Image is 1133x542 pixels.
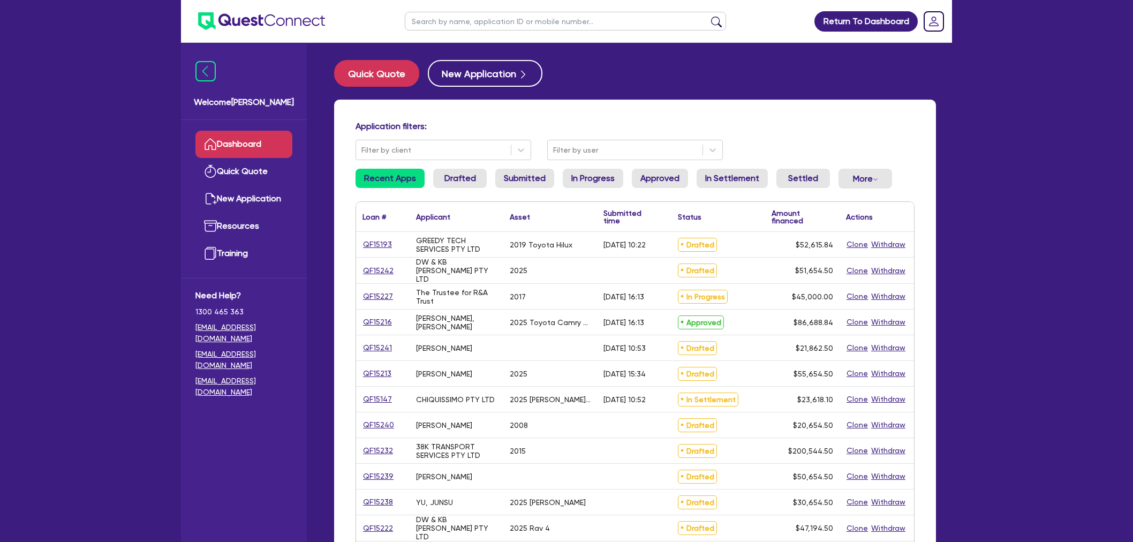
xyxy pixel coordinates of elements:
[603,318,644,327] div: [DATE] 16:13
[416,442,497,460] div: 38K TRANSPORT SERVICES PTY LTD
[362,470,394,483] a: QF15239
[846,316,868,328] button: Clone
[678,367,717,381] span: Drafted
[362,342,392,354] a: QF15241
[846,393,868,405] button: Clone
[603,344,646,352] div: [DATE] 10:53
[405,12,726,31] input: Search by name, application ID or mobile number...
[678,495,717,509] span: Drafted
[796,240,833,249] span: $52,615.84
[195,240,292,267] a: Training
[362,522,394,535] a: QF15222
[195,375,292,398] a: [EMAIL_ADDRESS][DOMAIN_NAME]
[871,522,906,535] button: Withdraw
[776,169,830,188] a: Settled
[356,121,915,131] h4: Application filters:
[846,419,868,431] button: Clone
[416,314,497,331] div: [PERSON_NAME], [PERSON_NAME]
[416,472,472,481] div: [PERSON_NAME]
[678,341,717,355] span: Drafted
[416,498,453,507] div: YU, JUNSU
[794,370,833,378] span: $55,654.50
[793,472,833,481] span: $50,654.50
[603,209,655,224] div: Submitted time
[416,236,497,253] div: GREEDY TECH SERVICES PTY LTD
[433,169,487,188] a: Drafted
[772,209,833,224] div: Amount financed
[814,11,918,32] a: Return To Dashboard
[195,322,292,344] a: [EMAIL_ADDRESS][DOMAIN_NAME]
[416,288,497,305] div: The Trustee for R&A Trust
[510,421,528,430] div: 2008
[846,290,868,303] button: Clone
[678,470,717,484] span: Drafted
[678,264,717,277] span: Drafted
[416,344,472,352] div: [PERSON_NAME]
[416,370,472,378] div: [PERSON_NAME]
[846,496,868,508] button: Clone
[871,316,906,328] button: Withdraw
[362,213,386,221] div: Loan #
[510,318,591,327] div: 2025 Toyota Camry Ascent Hybrid
[632,169,688,188] a: Approved
[871,470,906,483] button: Withdraw
[204,247,217,260] img: training
[846,470,868,483] button: Clone
[195,131,292,158] a: Dashboard
[510,524,550,532] div: 2025 Rav 4
[788,447,833,455] span: $200,544.50
[510,213,530,221] div: Asset
[204,192,217,205] img: new-application
[846,522,868,535] button: Clone
[846,238,868,251] button: Clone
[846,342,868,354] button: Clone
[871,393,906,405] button: Withdraw
[678,290,728,304] span: In Progress
[510,498,586,507] div: 2025 [PERSON_NAME]
[846,367,868,380] button: Clone
[603,240,646,249] div: [DATE] 10:22
[794,318,833,327] span: $86,688.84
[416,515,497,541] div: DW & KB [PERSON_NAME] PTY LTD
[792,292,833,301] span: $45,000.00
[871,367,906,380] button: Withdraw
[871,496,906,508] button: Withdraw
[793,421,833,430] span: $20,654.50
[416,421,472,430] div: [PERSON_NAME]
[871,342,906,354] button: Withdraw
[362,265,394,277] a: QF15242
[839,169,892,189] button: Dropdown toggle
[871,265,906,277] button: Withdraw
[194,96,294,109] span: Welcome [PERSON_NAME]
[362,367,392,380] a: QF15213
[603,292,644,301] div: [DATE] 16:13
[846,445,868,457] button: Clone
[198,12,325,30] img: quest-connect-logo-blue
[428,60,542,87] button: New Application
[195,289,292,302] span: Need Help?
[871,419,906,431] button: Withdraw
[797,395,833,404] span: $23,618.10
[510,447,526,455] div: 2015
[362,316,392,328] a: QF15216
[563,169,623,188] a: In Progress
[678,418,717,432] span: Drafted
[510,292,526,301] div: 2017
[697,169,768,188] a: In Settlement
[362,290,394,303] a: QF15227
[362,419,395,431] a: QF15240
[871,445,906,457] button: Withdraw
[920,7,948,35] a: Dropdown toggle
[195,158,292,185] a: Quick Quote
[416,213,450,221] div: Applicant
[495,169,554,188] a: Submitted
[204,220,217,232] img: resources
[871,238,906,251] button: Withdraw
[362,445,394,457] a: QF15232
[795,266,833,275] span: $51,654.50
[362,393,392,405] a: QF15147
[195,61,216,81] img: icon-menu-close
[678,444,717,458] span: Drafted
[678,393,738,406] span: In Settlement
